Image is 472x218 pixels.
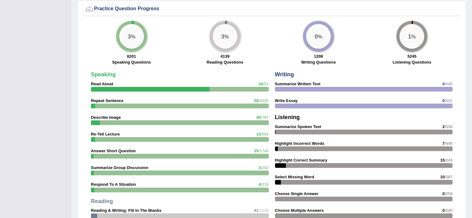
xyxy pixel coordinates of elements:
strong: Answer Short Question [91,149,136,153]
strong: Respond To A Situation [91,182,136,187]
strong: Highlight Incorrect Words [275,141,324,146]
strong: Reading & Writing: Fill In The Blanks [91,208,161,213]
span: 0 [442,98,444,103]
strong: Read Aloud [91,82,113,86]
span: 10 [440,175,444,179]
label: Listening Questions [393,59,431,65]
strong: Repeat Sentence [91,98,124,103]
label: Writing Questions [301,59,336,65]
span: /214 [261,182,268,187]
span: 58 [254,98,258,103]
strong: Summarize Group Discussion [91,165,148,170]
div: % [399,24,424,49]
strong: Speaking [91,71,116,78]
span: 41 [254,208,258,213]
span: /1194 [258,208,269,213]
strong: 4139 [220,54,229,59]
strong: Reading [91,198,113,204]
div: % [213,24,237,49]
span: 3 [258,165,261,170]
strong: Listening [275,114,300,120]
span: /1742 [258,149,269,153]
span: /51 [263,82,268,86]
strong: Summarize Written Text [275,82,321,86]
span: 7 [442,141,444,146]
strong: Summarize Spoken Text [275,124,321,129]
label: Speaking Questions [112,59,151,65]
span: /606 [445,82,452,86]
span: 15 [440,158,444,162]
strong: 1208 [314,54,323,59]
span: /2652 [258,98,269,103]
span: 4 [258,182,261,187]
span: 0 [442,82,444,86]
big: 0 [315,33,318,39]
strong: Choose Multiple Answers [275,208,324,213]
span: 25 [254,149,258,153]
span: /202 [261,165,268,170]
span: /602 [445,98,452,103]
strong: Select Missing Word [275,175,314,179]
label: Reading Questions [207,59,243,65]
strong: Write Essay [275,98,298,103]
span: /243 [445,158,452,162]
span: 34 [258,82,263,86]
div: % [119,24,144,49]
strong: Writing [275,71,294,78]
big: 3 [128,33,131,39]
div: Practice Question Progress [85,4,459,14]
span: 0 [442,208,444,213]
span: 40 [256,115,261,120]
div: % [306,24,331,49]
strong: Highlight Correct Summary [275,158,327,162]
span: /787 [261,115,268,120]
strong: 6201 [127,54,136,59]
span: 0 [442,191,444,196]
strong: 5245 [407,54,416,59]
span: /250 [445,191,452,196]
span: /445 [445,141,452,146]
span: /287 [445,175,452,179]
big: 1 [408,33,411,39]
span: /553 [261,132,268,136]
strong: Re-Tell Lecture [91,132,120,136]
span: /245 [445,208,452,213]
big: 3 [221,33,224,39]
strong: Describe Image [91,115,121,120]
span: 13 [256,132,261,136]
span: 2 [442,124,444,129]
span: /530 [445,124,452,129]
strong: Choose Single Answer [275,191,318,196]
